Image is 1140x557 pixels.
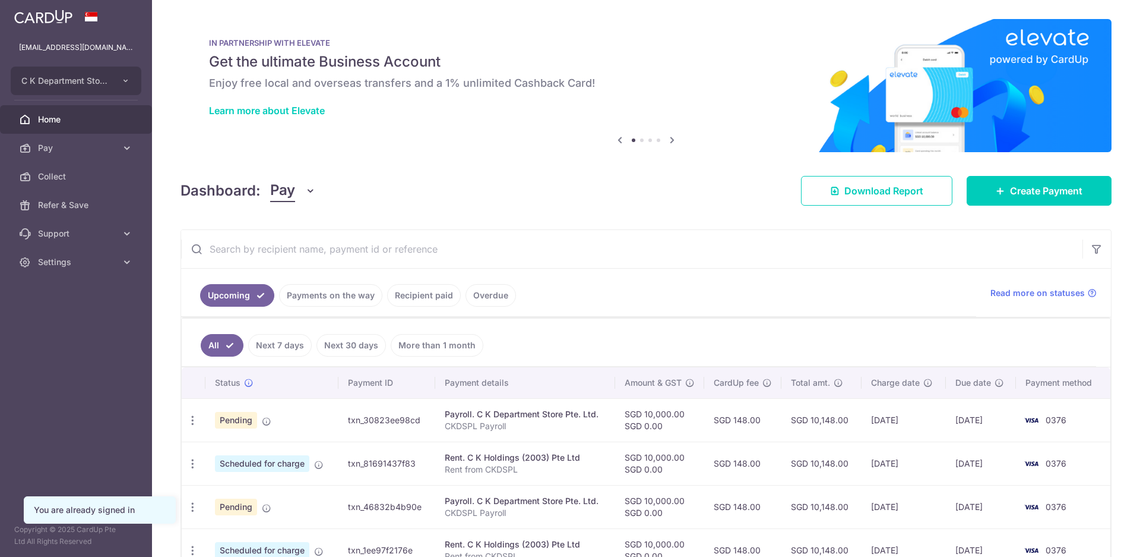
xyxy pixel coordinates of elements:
[38,142,116,154] span: Pay
[34,504,166,516] div: You are already signed in
[11,67,141,95] button: C K Department Store Pte. Ltd.
[209,76,1083,90] h6: Enjoy free local and overseas transfers and a 1% unlimited Cashback Card!
[844,184,923,198] span: Download Report
[704,398,781,442] td: SGD 148.00
[180,180,261,202] h4: Dashboard:
[967,176,1111,206] a: Create Payment
[38,199,116,211] span: Refer & Save
[704,442,781,485] td: SGD 148.00
[19,42,133,54] p: [EMAIL_ADDRESS][DOMAIN_NAME]
[38,114,116,125] span: Home
[181,230,1082,268] input: Search by recipient name, payment id or reference
[625,377,682,389] span: Amount & GST
[955,377,991,389] span: Due date
[338,367,435,398] th: Payment ID
[445,464,606,476] p: Rent from CKDSPL
[209,38,1083,48] p: IN PARTNERSHIP WITH ELEVATE
[990,287,1085,299] span: Read more on statuses
[615,442,704,485] td: SGD 10,000.00 SGD 0.00
[1019,413,1043,427] img: Bank Card
[704,485,781,528] td: SGD 148.00
[201,334,243,357] a: All
[435,367,615,398] th: Payment details
[714,377,759,389] span: CardUp fee
[946,398,1016,442] td: [DATE]
[781,442,862,485] td: SGD 10,148.00
[215,377,240,389] span: Status
[445,539,606,550] div: Rent. C K Holdings (2003) Pte Ltd
[1016,367,1110,398] th: Payment method
[445,420,606,432] p: CKDSPL Payroll
[209,52,1083,71] h5: Get the ultimate Business Account
[215,455,309,472] span: Scheduled for charge
[387,284,461,307] a: Recipient paid
[801,176,952,206] a: Download Report
[1010,184,1082,198] span: Create Payment
[215,499,257,515] span: Pending
[465,284,516,307] a: Overdue
[1019,457,1043,471] img: Bank Card
[781,485,862,528] td: SGD 10,148.00
[391,334,483,357] a: More than 1 month
[338,398,435,442] td: txn_30823ee98cd
[38,171,116,182] span: Collect
[1046,415,1066,425] span: 0376
[1046,545,1066,555] span: 0376
[14,10,72,24] img: CardUp
[1019,500,1043,514] img: Bank Card
[248,334,312,357] a: Next 7 days
[445,495,606,507] div: Payroll. C K Department Store Pte. Ltd.
[215,412,257,429] span: Pending
[38,256,116,268] span: Settings
[180,19,1111,152] img: Renovation banner
[200,284,274,307] a: Upcoming
[21,75,109,87] span: C K Department Store Pte. Ltd.
[445,507,606,519] p: CKDSPL Payroll
[38,228,116,240] span: Support
[270,180,295,202] span: Pay
[990,287,1097,299] a: Read more on statuses
[862,442,946,485] td: [DATE]
[615,485,704,528] td: SGD 10,000.00 SGD 0.00
[270,180,316,202] button: Pay
[1046,502,1066,512] span: 0376
[209,105,325,117] a: Learn more about Elevate
[946,442,1016,485] td: [DATE]
[445,452,606,464] div: Rent. C K Holdings (2003) Pte Ltd
[338,485,435,528] td: txn_46832b4b90e
[862,485,946,528] td: [DATE]
[279,284,382,307] a: Payments on the way
[615,398,704,442] td: SGD 10,000.00 SGD 0.00
[445,408,606,420] div: Payroll. C K Department Store Pte. Ltd.
[338,442,435,485] td: txn_81691437f83
[1046,458,1066,468] span: 0376
[316,334,386,357] a: Next 30 days
[946,485,1016,528] td: [DATE]
[862,398,946,442] td: [DATE]
[781,398,862,442] td: SGD 10,148.00
[871,377,920,389] span: Charge date
[791,377,830,389] span: Total amt.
